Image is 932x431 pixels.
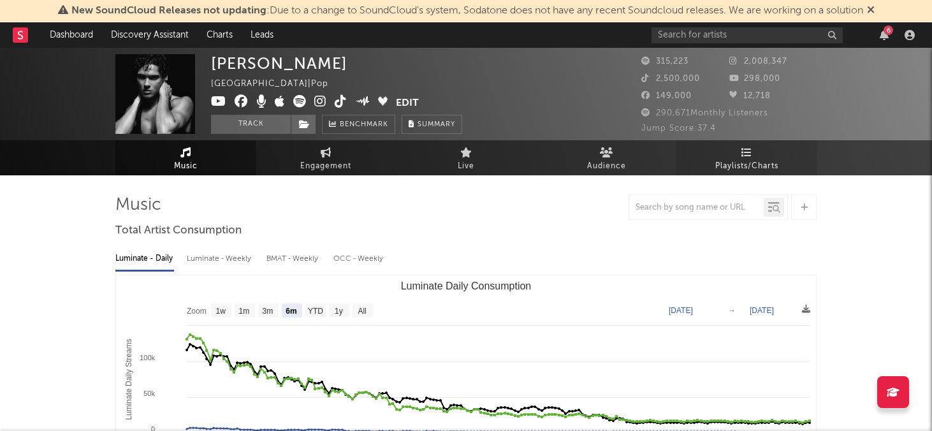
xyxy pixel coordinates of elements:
span: 315,223 [641,57,688,66]
div: BMAT - Weekly [266,248,321,270]
span: 2,008,347 [729,57,787,66]
span: 290,671 Monthly Listeners [641,109,768,117]
span: Live [458,159,474,174]
a: Audience [536,140,676,175]
button: Edit [396,95,419,111]
a: Charts [198,22,242,48]
text: 6m [286,307,296,316]
text: 50k [143,390,155,397]
div: [GEOGRAPHIC_DATA] | Pop [211,77,343,92]
div: Luminate - Daily [115,248,174,270]
div: [PERSON_NAME] [211,54,347,73]
span: Audience [587,159,626,174]
a: Live [396,140,536,175]
text: → [728,306,736,315]
span: Dismiss [867,6,875,16]
span: 149,000 [641,92,692,100]
text: [DATE] [750,306,774,315]
span: New SoundCloud Releases not updating [71,6,266,16]
text: All [358,307,366,316]
div: 6 [884,26,893,35]
a: Engagement [256,140,396,175]
span: Jump Score: 37.4 [641,124,716,133]
text: YTD [308,307,323,316]
button: Summary [402,115,462,134]
text: 1w [216,307,226,316]
span: 2,500,000 [641,75,700,83]
div: Luminate - Weekly [187,248,254,270]
span: Playlists/Charts [715,159,778,174]
button: Track [211,115,291,134]
text: Luminate Daily Streams [124,339,133,420]
text: Luminate Daily Consumption [401,281,532,291]
span: Summary [418,121,455,128]
a: Dashboard [41,22,102,48]
button: 6 [880,30,889,40]
span: Benchmark [340,117,388,133]
input: Search for artists [652,27,843,43]
text: [DATE] [669,306,693,315]
span: Music [174,159,198,174]
text: 3m [263,307,273,316]
div: OCC - Weekly [333,248,384,270]
a: Discovery Assistant [102,22,198,48]
text: 1m [239,307,250,316]
a: Music [115,140,256,175]
a: Leads [242,22,282,48]
input: Search by song name or URL [629,203,764,213]
span: 12,718 [729,92,771,100]
text: 1y [335,307,343,316]
span: Total Artist Consumption [115,223,242,238]
text: 100k [140,354,155,362]
text: Zoom [187,307,207,316]
span: Engagement [300,159,351,174]
span: 298,000 [729,75,780,83]
a: Playlists/Charts [676,140,817,175]
a: Benchmark [322,115,395,134]
span: : Due to a change to SoundCloud's system, Sodatone does not have any recent Soundcloud releases. ... [71,6,863,16]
